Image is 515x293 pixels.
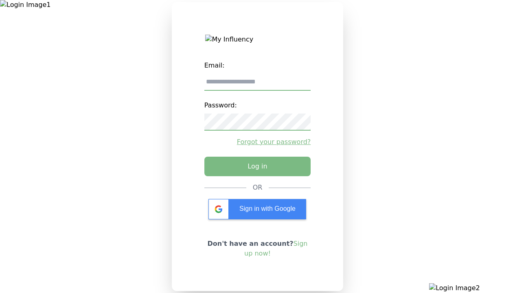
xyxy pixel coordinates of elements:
[239,205,296,212] span: Sign in with Google
[205,35,309,44] img: My Influency
[204,239,311,258] p: Don't have an account?
[204,97,311,114] label: Password:
[253,183,263,192] div: OR
[208,199,306,219] div: Sign in with Google
[204,137,311,147] a: Forgot your password?
[429,283,515,293] img: Login Image2
[204,157,311,176] button: Log in
[204,57,311,74] label: Email:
